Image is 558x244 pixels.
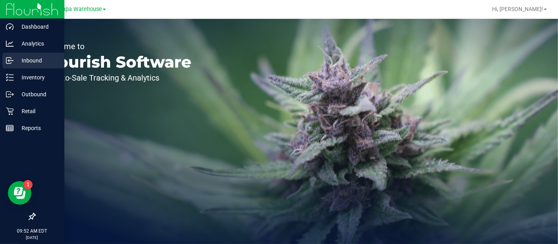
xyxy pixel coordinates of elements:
[14,90,61,99] p: Outbound
[6,57,14,64] inline-svg: Inbound
[8,181,31,205] iframe: Resource center
[23,180,33,189] iframe: Resource center unread badge
[14,106,61,116] p: Retail
[6,107,14,115] inline-svg: Retail
[14,73,61,82] p: Inventory
[42,74,191,82] p: Seed-to-Sale Tracking & Analytics
[14,56,61,65] p: Inbound
[6,124,14,132] inline-svg: Reports
[6,73,14,81] inline-svg: Inventory
[42,42,191,50] p: Welcome to
[4,227,61,235] p: 09:52 AM EDT
[14,123,61,133] p: Reports
[6,23,14,31] inline-svg: Dashboard
[54,6,102,13] span: Tampa Warehouse
[4,235,61,240] p: [DATE]
[14,39,61,48] p: Analytics
[6,40,14,48] inline-svg: Analytics
[492,6,543,12] span: Hi, [PERSON_NAME]!
[42,54,191,70] p: Flourish Software
[6,90,14,98] inline-svg: Outbound
[14,22,61,31] p: Dashboard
